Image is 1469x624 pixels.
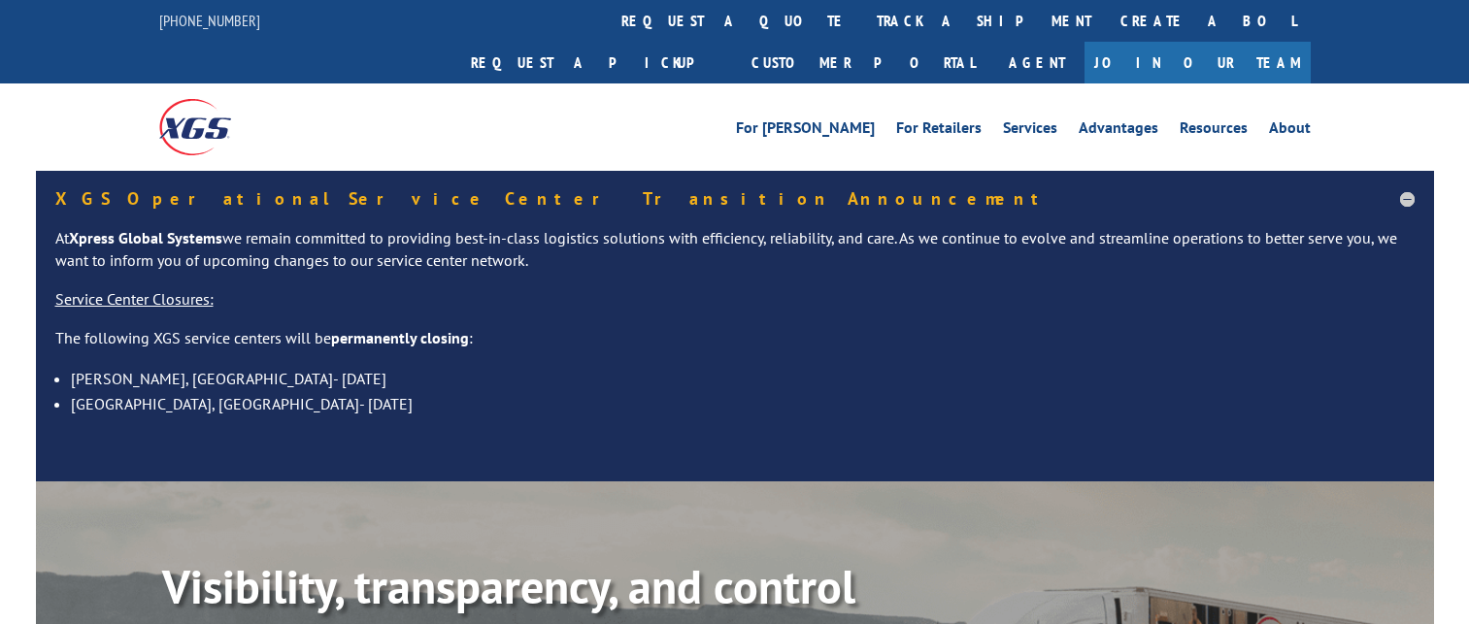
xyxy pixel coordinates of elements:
[989,42,1085,83] a: Agent
[737,42,989,83] a: Customer Portal
[55,227,1415,289] p: At we remain committed to providing best-in-class logistics solutions with efficiency, reliabilit...
[55,289,214,309] u: Service Center Closures:
[1180,120,1248,142] a: Resources
[331,328,469,347] strong: permanently closing
[896,120,982,142] a: For Retailers
[736,120,875,142] a: For [PERSON_NAME]
[55,190,1415,208] h5: XGS Operational Service Center Transition Announcement
[71,391,1415,416] li: [GEOGRAPHIC_DATA], [GEOGRAPHIC_DATA]- [DATE]
[456,42,737,83] a: Request a pickup
[159,11,260,30] a: [PHONE_NUMBER]
[1085,42,1311,83] a: Join Our Team
[1079,120,1158,142] a: Advantages
[1003,120,1057,142] a: Services
[71,366,1415,391] li: [PERSON_NAME], [GEOGRAPHIC_DATA]- [DATE]
[55,327,1415,366] p: The following XGS service centers will be :
[1269,120,1311,142] a: About
[69,228,222,247] strong: Xpress Global Systems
